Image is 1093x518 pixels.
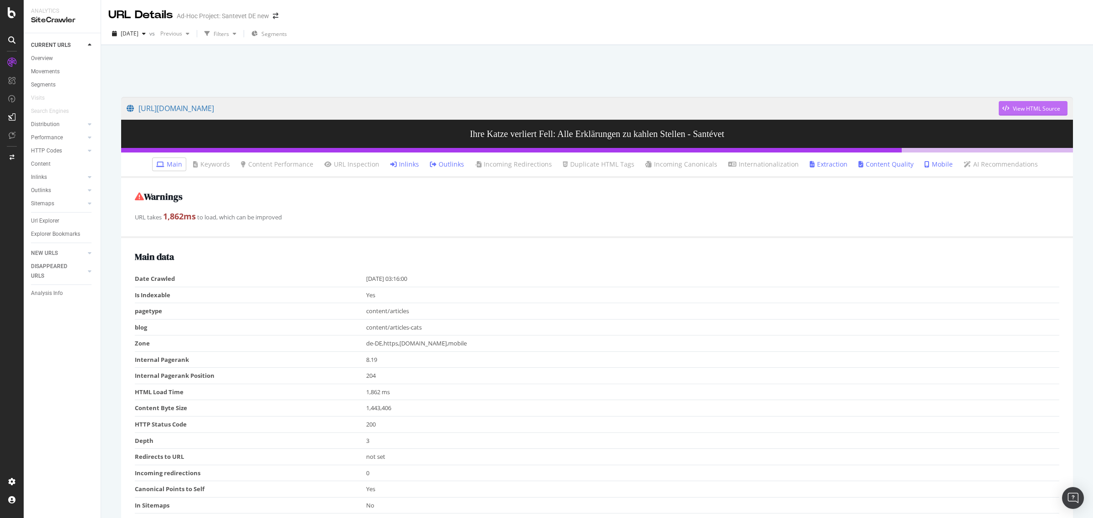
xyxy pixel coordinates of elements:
td: Incoming redirections [135,465,366,481]
a: Url Explorer [31,216,94,226]
td: content/articles [366,303,1060,320]
a: Segments [31,80,94,90]
div: Analysis Info [31,289,63,298]
button: [DATE] [108,26,149,41]
td: HTML Load Time [135,384,366,400]
div: Visits [31,93,45,103]
strong: 1,862 ms [163,211,196,222]
div: Analytics [31,7,93,15]
td: [DATE] 03:16:00 [366,271,1060,287]
div: Distribution [31,120,60,129]
div: Open Intercom Messenger [1062,487,1084,509]
td: No [366,497,1060,513]
a: Overview [31,54,94,63]
div: Segments [31,80,56,90]
td: Redirects to URL [135,449,366,465]
a: NEW URLS [31,249,85,258]
td: content/articles-cats [366,319,1060,335]
div: Movements [31,67,60,76]
div: Content [31,159,51,169]
button: Filters [201,26,240,41]
div: Explorer Bookmarks [31,229,80,239]
td: Yes [366,287,1060,303]
button: Previous [157,26,193,41]
a: Distribution [31,120,85,129]
div: URL Details [108,7,173,23]
td: 1,862 ms [366,384,1060,400]
a: Content Performance [241,160,313,169]
a: Outlinks [31,186,85,195]
h2: Main data [135,252,1059,262]
td: 200 [366,416,1060,433]
div: NEW URLS [31,249,58,258]
div: View HTML Source [1013,105,1060,112]
span: Segments [261,30,287,38]
td: Date Crawled [135,271,366,287]
td: 1,443,406 [366,400,1060,416]
td: HTTP Status Code [135,416,366,433]
td: Depth [135,432,366,449]
td: 204 [366,368,1060,384]
div: Sitemaps [31,199,54,208]
td: 0 [366,465,1060,481]
div: CURRENT URLS [31,41,71,50]
a: Movements [31,67,94,76]
a: Duplicate HTML Tags [563,160,634,169]
a: Visits [31,93,54,103]
td: pagetype [135,303,366,320]
div: Ad-Hoc Project: Santevet DE new [177,11,269,20]
h2: Warnings [135,192,1059,202]
div: SiteCrawler [31,15,93,25]
td: Is Indexable [135,287,366,303]
div: not set [366,452,1055,461]
div: Overview [31,54,53,63]
a: Mobile [924,160,953,169]
a: [URL][DOMAIN_NAME] [127,97,999,120]
a: Performance [31,133,85,142]
td: Zone [135,335,366,352]
a: Content [31,159,94,169]
div: Inlinks [31,173,47,182]
button: View HTML Source [999,101,1067,116]
a: Sitemaps [31,199,85,208]
div: HTTP Codes [31,146,62,156]
a: Analysis Info [31,289,94,298]
a: Incoming Redirections [475,160,552,169]
span: vs [149,30,157,37]
a: Extraction [810,160,848,169]
div: Search Engines [31,107,69,116]
span: Previous [157,30,182,37]
td: Internal Pagerank Position [135,368,366,384]
td: 3 [366,432,1060,449]
div: Outlinks [31,186,51,195]
span: 2025 Sep. 16th [121,30,138,37]
a: URL Inspection [324,160,379,169]
div: Yes [366,485,1055,493]
a: Inlinks [31,173,85,182]
a: Inlinks [390,160,419,169]
td: In Sitemaps [135,497,366,513]
div: DISAPPEARED URLS [31,262,77,281]
div: Filters [214,30,229,38]
td: blog [135,319,366,335]
a: Internationalization [728,160,799,169]
a: DISAPPEARED URLS [31,262,85,281]
div: arrow-right-arrow-left [273,13,278,19]
a: Main [156,160,182,169]
td: Internal Pagerank [135,351,366,368]
a: Keywords [193,160,230,169]
a: Outlinks [430,160,464,169]
div: URL takes to load, which can be improved [135,211,1059,223]
div: Performance [31,133,63,142]
a: Incoming Canonicals [645,160,717,169]
h3: Ihre Katze verliert Fell: Alle Erklärungen zu kahlen Stellen - Santévet [121,120,1073,148]
a: AI Recommendations [964,160,1038,169]
a: CURRENT URLS [31,41,85,50]
td: 8.19 [366,351,1060,368]
td: de-DE,https,[DOMAIN_NAME],mobile [366,335,1060,352]
td: Canonical Points to Self [135,481,366,498]
a: HTTP Codes [31,146,85,156]
td: Content Byte Size [135,400,366,416]
a: Search Engines [31,107,78,116]
button: Segments [248,26,291,41]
